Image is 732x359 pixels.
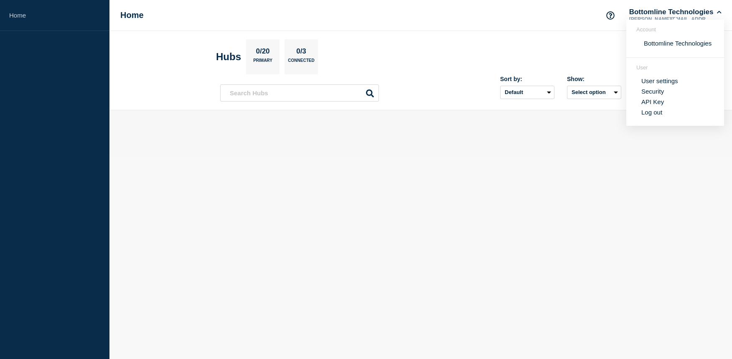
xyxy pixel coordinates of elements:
button: Bottomline Technologies [628,8,723,16]
header: User [636,64,714,71]
h1: Home [120,10,144,20]
p: Connected [288,58,314,67]
button: Bottomline Technologies [641,39,714,47]
p: 0/20 [253,47,273,58]
button: Support [602,7,619,24]
select: Sort by [500,86,554,99]
p: [PERSON_NAME][EMAIL_ADDRESS][PERSON_NAME][DOMAIN_NAME] [628,16,714,22]
input: Search Hubs [220,84,379,102]
header: Account [636,26,714,33]
a: API Key [641,98,664,105]
div: Show: [567,76,621,82]
p: 0/3 [293,47,310,58]
p: Primary [253,58,272,67]
button: Log out [641,109,662,116]
h2: Hubs [216,51,241,63]
a: User settings [641,77,678,84]
button: Select option [567,86,621,99]
a: Security [641,88,664,95]
div: Sort by: [500,76,554,82]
